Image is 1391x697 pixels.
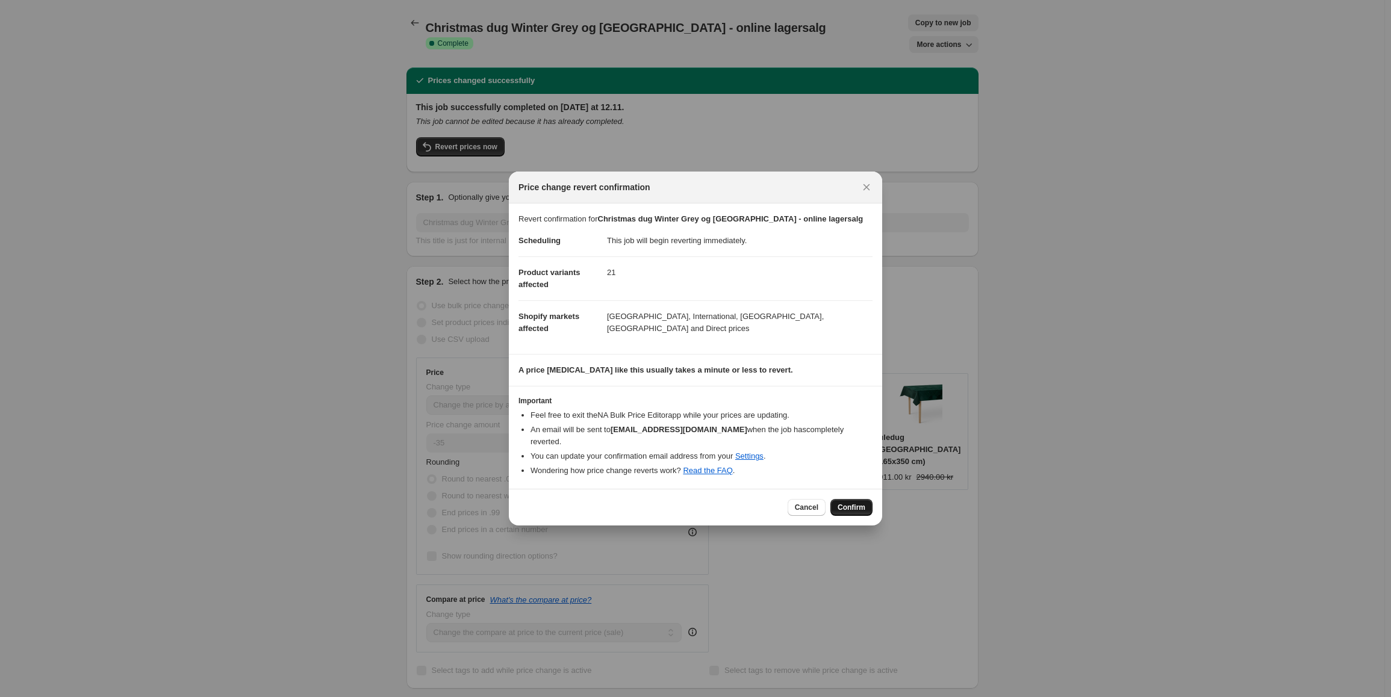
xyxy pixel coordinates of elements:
li: An email will be sent to when the job has completely reverted . [531,424,873,448]
li: Wondering how price change reverts work? . [531,465,873,477]
button: Close [858,179,875,196]
a: Read the FAQ [683,466,732,475]
span: Price change revert confirmation [518,181,650,193]
button: Confirm [830,499,873,516]
dd: This job will begin reverting immediately. [607,225,873,256]
span: Shopify markets affected [518,312,579,333]
span: Confirm [838,503,865,512]
h3: Important [518,396,873,406]
b: Christmas dug Winter Grey og [GEOGRAPHIC_DATA] - online lagersalg [598,214,864,223]
li: Feel free to exit the NA Bulk Price Editor app while your prices are updating. [531,409,873,421]
button: Cancel [788,499,826,516]
span: Cancel [795,503,818,512]
span: Product variants affected [518,268,580,289]
p: Revert confirmation for [518,213,873,225]
dd: 21 [607,256,873,288]
dd: [GEOGRAPHIC_DATA], International, [GEOGRAPHIC_DATA], [GEOGRAPHIC_DATA] and Direct prices [607,300,873,344]
a: Settings [735,451,764,460]
span: Scheduling [518,236,561,245]
b: A price [MEDICAL_DATA] like this usually takes a minute or less to revert. [518,365,793,374]
li: You can update your confirmation email address from your . [531,450,873,462]
b: [EMAIL_ADDRESS][DOMAIN_NAME] [611,425,747,434]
